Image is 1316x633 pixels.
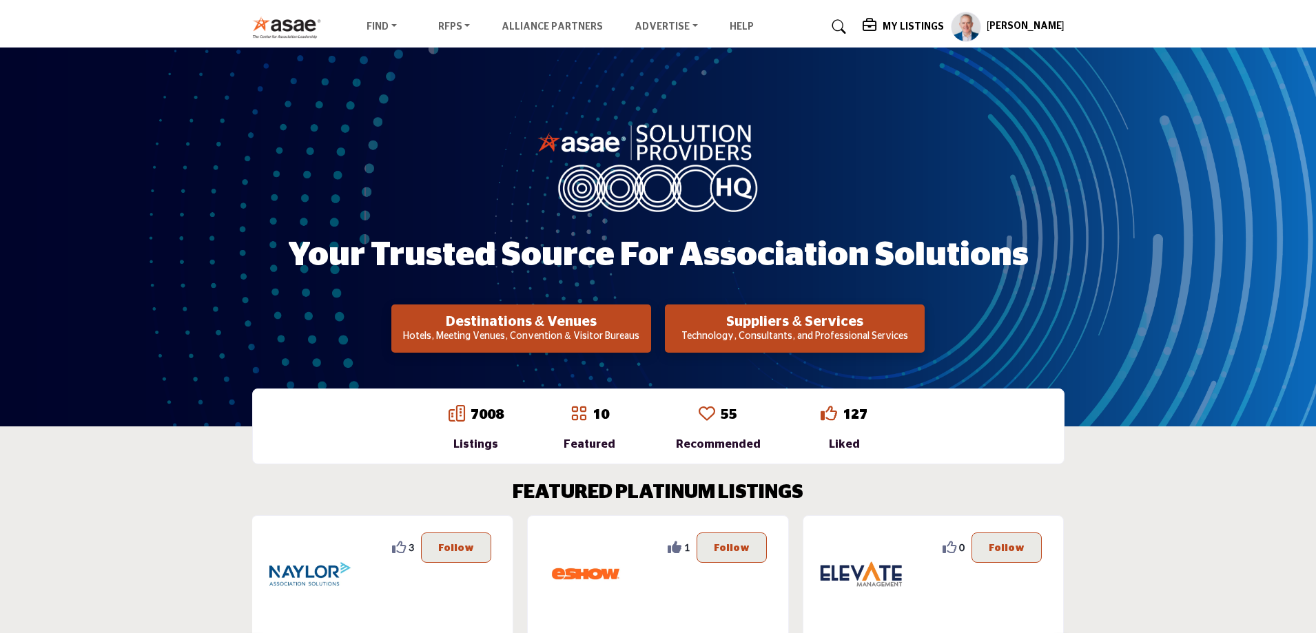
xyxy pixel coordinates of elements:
[669,330,921,344] p: Technology, Consultants, and Professional Services
[409,540,414,554] span: 3
[391,304,651,353] button: Destinations & Venues Hotels, Meeting Venues, Convention & Visitor Bureaus
[987,20,1065,34] h5: [PERSON_NAME]
[395,330,647,344] p: Hotels, Meeting Venues, Convention & Visitor Bureaus
[989,540,1025,555] p: Follow
[821,436,867,453] div: Liked
[471,408,504,422] a: 7008
[821,405,837,422] i: Go to Liked
[699,405,715,424] a: Go to Recommended
[537,121,779,212] img: image
[449,436,504,453] div: Listings
[252,16,329,39] img: Site Logo
[959,540,965,554] span: 0
[665,304,925,353] button: Suppliers & Services Technology, Consultants, and Professional Services
[819,16,855,38] a: Search
[730,22,754,32] a: Help
[714,540,750,555] p: Follow
[502,22,603,32] a: Alliance Partners
[697,532,767,563] button: Follow
[820,532,903,615] img: Elevate Management Company
[395,313,647,330] h2: Destinations & Venues
[625,17,708,37] a: Advertise
[513,481,803,505] h2: FEATURED PLATINUM LISTINGS
[544,532,627,615] img: eShow
[593,408,609,422] a: 10
[429,17,480,37] a: RFPs
[570,405,587,424] a: Go to Featured
[421,532,491,563] button: Follow
[721,408,737,422] a: 55
[669,313,921,330] h2: Suppliers & Services
[971,532,1042,563] button: Follow
[564,436,615,453] div: Featured
[883,21,944,33] h5: My Listings
[863,19,944,35] div: My Listings
[684,540,690,554] span: 1
[843,408,867,422] a: 127
[288,234,1029,277] h1: Your Trusted Source for Association Solutions
[269,532,351,615] img: Naylor Association Solutions
[676,436,761,453] div: Recommended
[357,17,407,37] a: Find
[951,12,981,42] button: Show hide supplier dropdown
[438,540,474,555] p: Follow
